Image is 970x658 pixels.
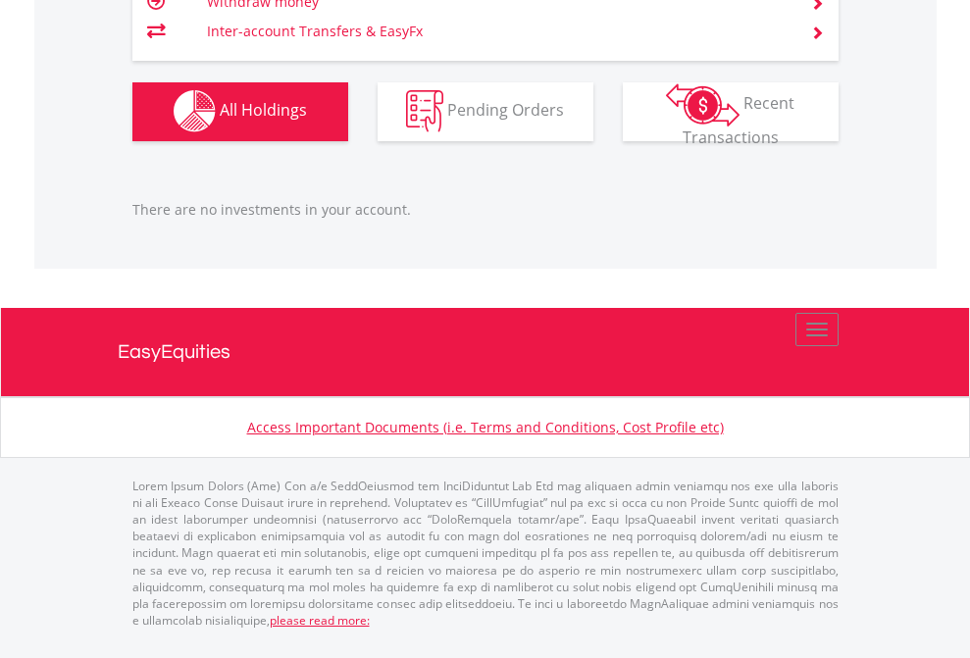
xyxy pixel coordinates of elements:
p: There are no investments in your account. [132,200,839,220]
a: please read more: [270,612,370,629]
img: transactions-zar-wht.png [666,83,740,127]
a: Access Important Documents (i.e. Terms and Conditions, Cost Profile etc) [247,418,724,436]
span: All Holdings [220,99,307,121]
span: Pending Orders [447,99,564,121]
img: holdings-wht.png [174,90,216,132]
p: Lorem Ipsum Dolors (Ame) Con a/e SeddOeiusmod tem InciDiduntut Lab Etd mag aliquaen admin veniamq... [132,478,839,629]
button: All Holdings [132,82,348,141]
td: Inter-account Transfers & EasyFx [207,17,787,46]
button: Pending Orders [378,82,593,141]
button: Recent Transactions [623,82,839,141]
span: Recent Transactions [683,92,795,148]
img: pending_instructions-wht.png [406,90,443,132]
a: EasyEquities [118,308,853,396]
